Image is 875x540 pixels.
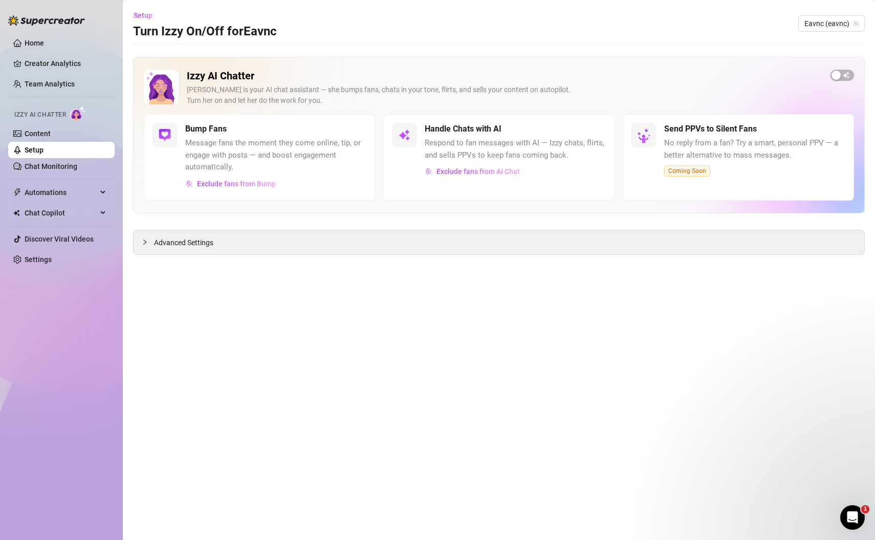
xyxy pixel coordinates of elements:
a: Content [25,129,51,138]
span: Advanced Settings [154,237,213,248]
img: svg%3e [186,180,193,187]
span: Exclude fans from AI Chat [436,167,520,176]
a: Chat Monitoring [25,162,77,170]
span: collapsed [142,239,148,245]
iframe: Intercom live chat [840,505,865,530]
span: Exclude fans from Bump [197,180,276,188]
button: Exclude fans from Bump [185,176,276,192]
img: svg%3e [425,168,432,175]
a: Discover Viral Videos [25,235,94,243]
img: AI Chatter [70,106,86,121]
span: Coming Soon [664,165,710,177]
img: silent-fans-ppv-o-N6Mmdf.svg [637,128,653,145]
span: Chat Copilot [25,205,97,221]
span: Izzy AI Chatter [14,110,66,120]
a: Setup [25,146,43,154]
button: Setup [133,7,161,24]
img: svg%3e [159,129,171,141]
button: Exclude fans from AI Chat [425,163,520,180]
a: Team Analytics [25,80,75,88]
a: Creator Analytics [25,55,106,72]
span: team [853,20,859,27]
img: svg%3e [398,129,410,141]
h5: Handle Chats with AI [425,123,501,135]
span: Automations [25,184,97,201]
a: Settings [25,255,52,264]
img: logo-BBDzfeDw.svg [8,15,85,26]
div: [PERSON_NAME] is your AI chat assistant — she bumps fans, chats in your tone, flirts, and sells y... [187,84,822,106]
span: thunderbolt [13,188,21,197]
span: Eavnc (eavnc) [804,16,859,31]
h5: Send PPVs to Silent Fans [664,123,757,135]
img: Izzy AI Chatter [144,70,179,104]
span: No reply from a fan? Try a smart, personal PPV — a better alternative to mass messages. [664,137,845,161]
span: Setup [134,11,152,19]
h3: Turn Izzy On/Off for Eavnc [133,24,277,40]
div: collapsed [142,236,154,248]
span: Respond to fan messages with AI — Izzy chats, flirts, and sells PPVs to keep fans coming back. [425,137,606,161]
h2: Izzy AI Chatter [187,70,822,82]
span: 1 [861,505,869,513]
a: Home [25,39,44,47]
img: Chat Copilot [13,209,20,217]
span: Message fans the moment they come online, tip, or engage with posts — and boost engagement automa... [185,137,366,174]
h5: Bump Fans [185,123,227,135]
